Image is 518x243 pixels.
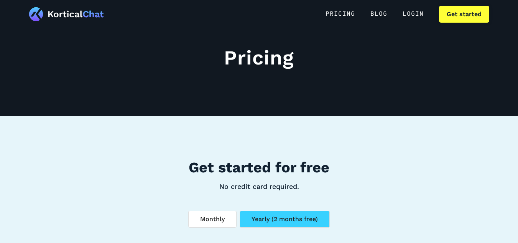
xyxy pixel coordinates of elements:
[189,158,329,177] h2: Get started for free
[318,6,363,23] a: PRICING
[439,6,489,23] a: Get started
[200,215,225,224] div: Monthly
[395,6,431,23] a: Login
[224,46,294,70] h1: Pricing
[219,181,299,192] p: No credit card required.
[252,215,318,224] div: Yearly (2 months free)
[363,6,395,23] a: BLOG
